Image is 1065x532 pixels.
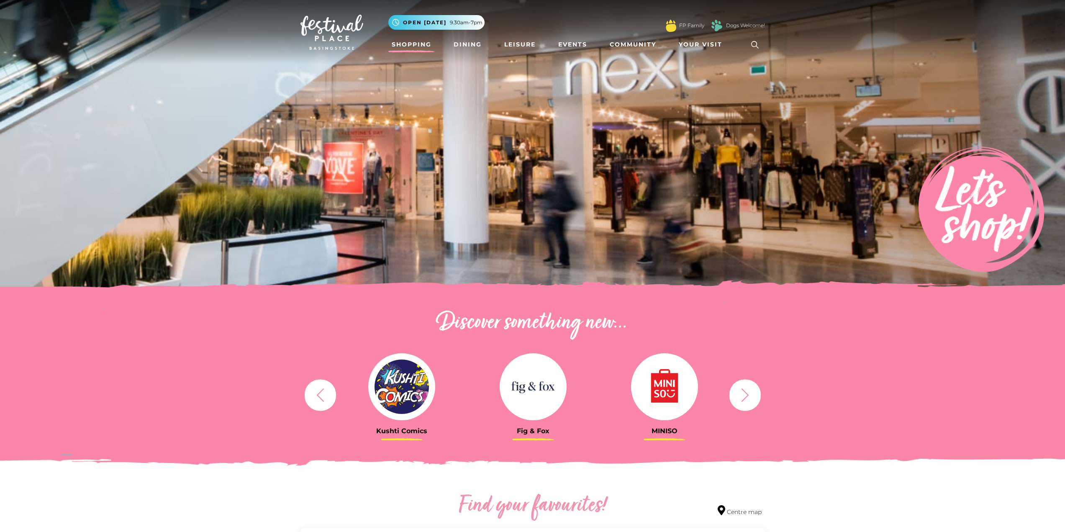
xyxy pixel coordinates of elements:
[450,37,485,52] a: Dining
[342,427,461,435] h3: Kushti Comics
[726,22,765,29] a: Dogs Welcome!
[679,40,722,49] span: Your Visit
[300,310,765,337] h2: Discover something new...
[380,493,685,519] h2: Find your favourites!
[555,37,590,52] a: Events
[450,19,482,26] span: 9.30am-7pm
[474,353,593,435] a: Fig & Fox
[675,37,730,52] a: Your Visit
[679,22,704,29] a: FP Family
[718,505,762,517] a: Centre map
[300,15,363,50] img: Festival Place Logo
[403,19,447,26] span: Open [DATE]
[605,427,724,435] h3: MINISO
[388,15,485,30] button: Open [DATE] 9.30am-7pm
[474,427,593,435] h3: Fig & Fox
[388,37,435,52] a: Shopping
[605,353,724,435] a: MINISO
[606,37,660,52] a: Community
[342,353,461,435] a: Kushti Comics
[501,37,539,52] a: Leisure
